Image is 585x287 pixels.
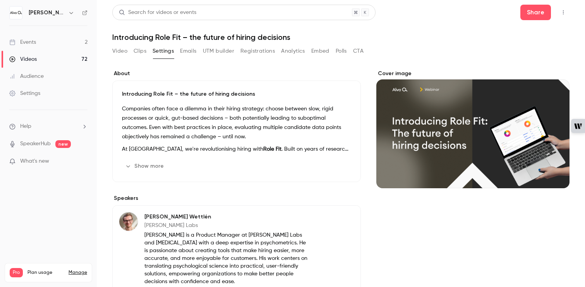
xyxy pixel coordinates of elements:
button: CTA [353,45,364,57]
button: Registrations [240,45,275,57]
h1: Introducing Role Fit – the future of hiring decisions [112,33,570,42]
a: Manage [69,270,87,276]
button: Top Bar Actions [557,6,570,19]
button: Polls [336,45,347,57]
span: Help [20,122,31,131]
div: Events [9,38,36,46]
p: Introducing Role Fit – the future of hiring decisions [122,90,351,98]
span: Plan usage [27,270,64,276]
button: Share [520,5,551,20]
button: Video [112,45,127,57]
div: Videos [9,55,37,63]
label: Cover image [376,70,570,77]
strong: Role Fit [263,146,281,152]
div: Settings [9,89,40,97]
h6: [PERSON_NAME] Labs [29,9,65,17]
p: [PERSON_NAME] is a Product Manager at [PERSON_NAME] Labs and [MEDICAL_DATA] with a deep expertise... [144,231,311,285]
label: About [112,70,361,77]
a: SpeakerHub [20,140,51,148]
button: UTM builder [203,45,234,57]
div: Search for videos or events [119,9,196,17]
span: new [55,140,71,148]
img: Alva Labs [10,7,22,19]
div: Audience [9,72,44,80]
button: Embed [311,45,329,57]
section: Cover image [376,70,570,188]
p: [PERSON_NAME] Labs [144,222,311,229]
li: help-dropdown-opener [9,122,87,131]
p: Companies often face a dilemma in their hiring strategy: choose between slow, rigid processes or ... [122,104,351,141]
span: Pro [10,268,23,277]
button: Settings [153,45,174,57]
span: What's new [20,157,49,165]
p: At [GEOGRAPHIC_DATA], we're revolutionising hiring with . Built on years of research, Role Fit in... [122,144,351,154]
label: Speakers [112,194,361,202]
button: Clips [134,45,146,57]
button: Show more [122,160,168,172]
button: Emails [180,45,196,57]
button: Analytics [281,45,305,57]
img: Ludvig Wettlén [119,212,138,231]
p: [PERSON_NAME] Wettlén [144,213,311,221]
